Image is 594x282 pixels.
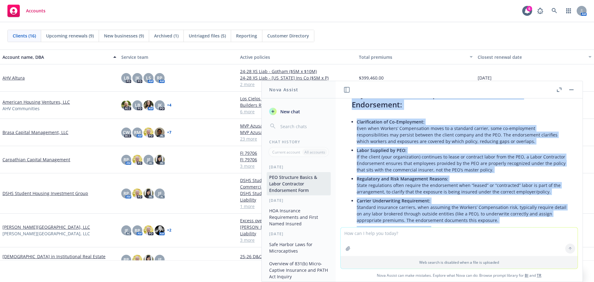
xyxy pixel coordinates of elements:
span: Regulatory and Risk Management Reasons: [357,176,448,182]
a: 6 more [240,108,354,115]
button: Total premiums [356,50,475,64]
a: [DEMOGRAPHIC_DATA] in Institutional Real Estate (FIIRE) [2,253,116,266]
a: FI 79706 [240,156,354,163]
a: + 4 [167,103,171,107]
a: Accounts [5,2,48,20]
span: LB [124,75,129,81]
span: Clients (16) [13,33,36,39]
div: [DATE] [262,198,336,203]
span: RP [135,227,140,234]
div: Service team [121,54,235,60]
button: Overview of 831(b) Micro-Captive Insurance and PATH Act Inquiry [267,258,331,282]
span: Nova Assist can make mistakes. Explore what Nova can do: Browse prompt library for and [338,269,580,282]
span: RM [134,129,141,136]
a: MVP Azusa Foothill LLC | Excess $1M x $5M [240,123,354,129]
span: $399,460.00 [359,75,384,81]
a: 24-28 XS LIab - [US_STATE] Ins Co ($5M x P) [240,75,354,81]
img: photo [155,155,165,165]
button: HOA Insurance Requirements and First Named Insured [267,206,331,229]
a: Report a Bug [534,5,546,17]
span: JK [136,75,140,81]
img: photo [144,189,153,198]
span: LS [146,75,151,81]
span: Labor Supplied by PEO: [357,147,407,153]
input: Search chats [279,122,328,131]
span: JK [158,102,162,108]
span: JF [158,256,161,263]
img: photo [144,100,153,110]
img: photo [155,128,165,137]
a: DSHS Student Housing Investment Group [2,190,88,197]
span: RP [157,75,162,81]
a: Brasa Capital Management, LLC [2,129,68,136]
span: Archived (1) [154,33,179,39]
a: Switch app [562,5,575,17]
span: AHV Communities [2,105,40,112]
span: Avoids Coverage Gaps or Disputes: [357,226,430,232]
span: RP [123,156,129,163]
a: 25-26 GL - NIAC [240,260,354,266]
a: + 2 [167,228,171,232]
button: Service team [119,50,238,64]
a: Carpathian Capital Management [2,156,70,163]
a: TR [537,273,541,278]
span: JF [147,156,150,163]
span: Carrier Underwriting Requirement: [357,198,430,204]
a: MVP Azusa Foothill LLC [240,129,354,136]
a: DSHS Student Housing Investment Group - Excess Liability [240,190,354,203]
span: [DATE] [478,75,492,81]
a: 25-26 D&O and EPL [240,253,354,260]
a: Excess over GL, Hired/Non-owned Auto, Auto Liability [240,217,354,224]
a: 24-28 XS Liab - Gotham ($5M x $10M) [240,68,354,75]
span: New businesses (9) [104,33,144,39]
p: Even when Workers’ Compensation moves to a standard carrier, some co-employment responsibilities ... [357,119,566,145]
a: 3 more [240,163,354,169]
a: FI 79706 [240,150,354,156]
h1: Nova Assist [269,86,298,93]
a: [PERSON_NAME][GEOGRAPHIC_DATA], LLC [2,224,90,230]
button: New chat [267,106,331,117]
span: LB [135,102,140,108]
img: photo [155,225,165,235]
div: Active policies [240,54,354,60]
a: AHV Altura [2,75,25,81]
span: Accounts [26,8,45,13]
span: [PERSON_NAME][GEOGRAPHIC_DATA], LLC [2,230,90,237]
div: Account name, DBA [2,54,110,60]
a: Search [548,5,561,17]
span: Untriaged files (5) [189,33,226,39]
p: Current account [272,150,300,155]
button: Active policies [238,50,356,64]
img: photo [132,155,142,165]
a: BI [525,273,528,278]
img: photo [144,225,153,235]
span: Upcoming renewals (9) [46,33,94,39]
button: Closest renewal date [475,50,594,64]
p: If the client (your organization) continues to lease or contract labor from the PEO, a Labor Cont... [357,147,566,173]
p: Standard insurance carriers, when assuming the Workers’ Compensation risk, typically require deta... [357,197,566,223]
span: RP [123,190,129,197]
button: PEO Structure Basics & Labor Contractor Endorsement Form [267,172,331,195]
p: State regulations often require the endorsement when “leased” or “contracted” labor is part of th... [357,176,566,195]
a: + 7 [167,131,171,134]
a: [PERSON_NAME][GEOGRAPHIC_DATA], LLC - General Liability [240,224,354,237]
span: RP [123,256,129,263]
h3: Key Reasons a PEO Requires a Labor Contractor Endorsement: [352,89,566,110]
img: photo [132,189,142,198]
span: JF [158,190,161,197]
div: [DATE] [262,231,336,236]
a: 2 more [240,81,354,88]
span: Clarification of Co-Employment: [357,119,424,125]
a: 23 more [240,136,354,142]
a: Los Cielos Builders Risk [240,95,354,102]
div: [DATE] [262,164,336,170]
div: Total premiums [359,54,466,60]
p: All accounts [304,150,325,155]
span: Reporting [236,33,257,39]
div: Chat History [262,139,336,145]
a: 1 more [240,203,354,210]
button: Safe Harbor Laws for Microcaptives [267,239,331,256]
img: photo [144,128,153,137]
span: CW [123,129,130,136]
